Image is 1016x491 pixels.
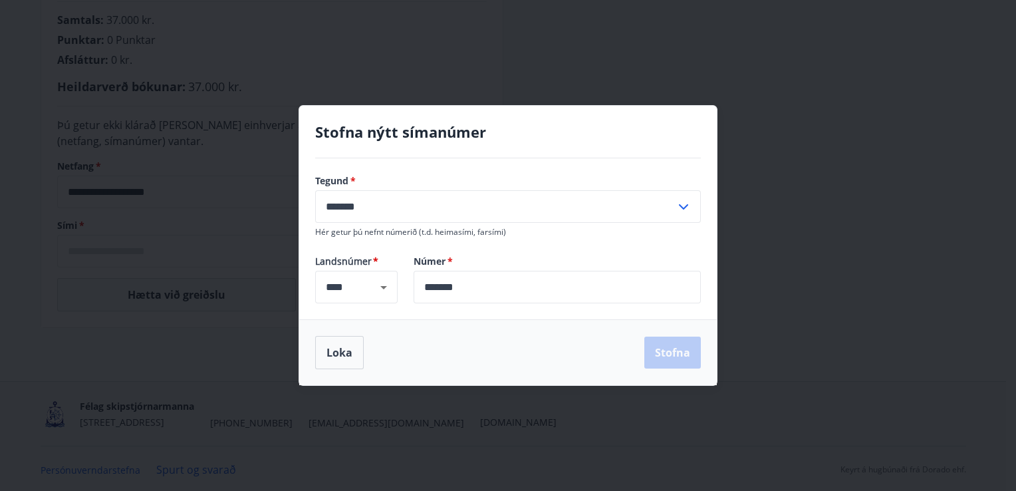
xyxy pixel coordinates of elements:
[414,255,701,268] label: Númer
[315,174,701,188] label: Tegund
[315,226,506,238] span: Hér getur þú nefnt númerið (t.d. heimasími, farsími)
[315,122,701,142] h4: Stofna nýtt símanúmer
[315,336,364,369] button: Loka
[414,271,701,303] div: Númer
[374,278,393,297] button: Open
[315,255,398,268] span: Landsnúmer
